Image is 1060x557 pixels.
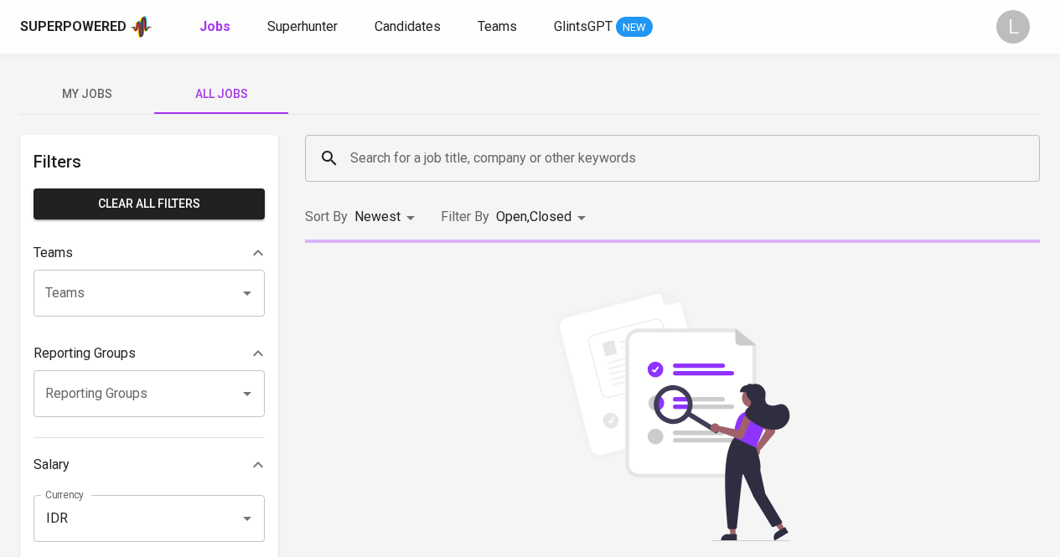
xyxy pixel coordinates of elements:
p: Filter By [441,207,489,227]
span: Closed [530,209,571,224]
span: Teams [478,18,517,34]
p: Sort By [305,207,348,227]
span: My Jobs [30,84,144,105]
button: Open [235,507,259,530]
div: Superpowered [20,18,127,37]
img: file_searching.svg [547,290,799,541]
p: Salary [34,455,70,475]
a: Teams [478,17,520,38]
span: Clear All filters [47,193,251,214]
button: Open [235,281,259,305]
p: Reporting Groups [34,343,136,364]
span: NEW [616,19,653,36]
span: GlintsGPT [554,18,613,34]
a: Candidates [375,17,444,38]
div: Newest [354,202,421,233]
p: Teams [34,243,73,263]
div: L [996,10,1030,44]
b: Jobs [199,18,230,34]
span: All Jobs [164,84,278,105]
a: Jobs [199,17,234,38]
img: app logo [130,14,153,39]
span: Superhunter [267,18,338,34]
button: Open [235,382,259,405]
a: GlintsGPT NEW [554,17,653,38]
h6: Filters [34,148,265,175]
a: Superhunter [267,17,341,38]
button: Clear All filters [34,188,265,219]
div: Reporting Groups [34,337,265,370]
p: Newest [354,207,401,227]
span: Open , [496,209,530,224]
span: Candidates [375,18,441,34]
a: Superpoweredapp logo [20,14,153,39]
div: Salary [34,448,265,482]
div: Open,Closed [496,202,592,233]
div: Teams [34,236,265,270]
